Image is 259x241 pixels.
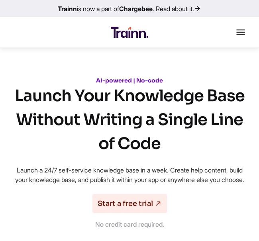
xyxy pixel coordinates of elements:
[219,203,259,241] iframe: Chat Widget
[58,5,77,13] b: Trainn
[119,5,153,13] b: Chargebee
[95,219,164,229] p: No credit card required.
[92,194,167,213] a: Start a free trial
[13,165,246,184] p: Launch a 24/7 self-service knowledge base in a week. Create help content, build your knowledge ba...
[13,77,246,84] h6: AI-powered | No-code
[13,84,246,156] h1: Launch Your Knowledge Base Without Writing a Single Line of Code
[111,27,148,38] img: Trainn Logo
